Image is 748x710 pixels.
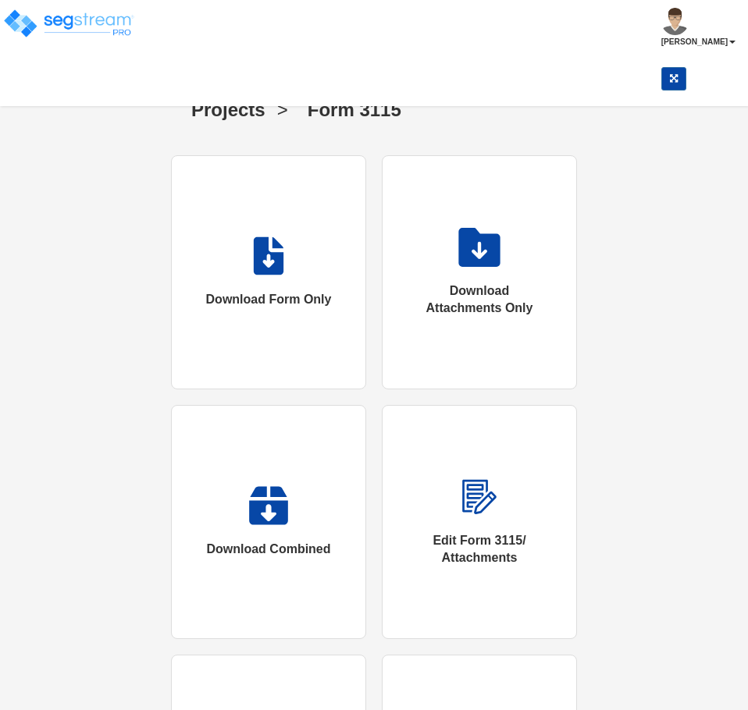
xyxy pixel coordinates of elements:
[253,236,285,275] img: Download Form Only Icon
[206,291,332,309] div: Download Form Only
[171,405,366,639] a: Download Combined
[460,477,500,517] img: Edit Form 3115/Attachments Icon
[661,37,728,46] b: [PERSON_NAME]
[2,8,135,39] img: logo_pro_r.png
[414,282,545,318] div: Download Attachments Only
[661,8,689,35] img: avatar.png
[458,228,500,267] img: Download Attachments Only Icon
[414,532,545,568] div: Edit Form 3115/ Attachments
[248,486,288,525] img: Download Combined Icon
[296,84,401,132] a: Form 3115
[171,155,366,389] a: Download Form Only
[180,84,265,132] a: Projects
[191,100,265,124] h3: Projects
[277,100,288,124] h3: >
[308,100,401,124] h3: Form 3115
[206,541,330,559] div: Download Combined
[382,155,577,389] a: Download Attachments Only
[382,405,577,639] a: Edit Form 3115/ Attachments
